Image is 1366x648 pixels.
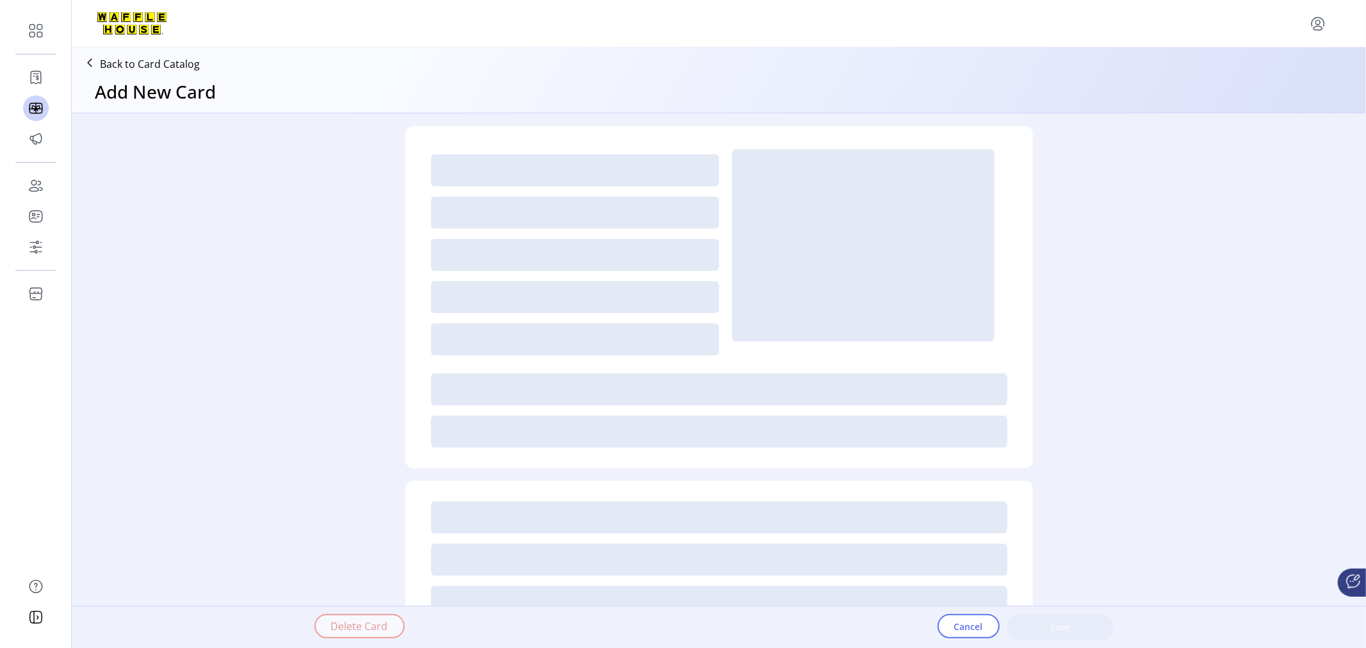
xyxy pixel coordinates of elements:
h3: Add New Card [95,78,216,105]
span: Cancel [954,620,983,633]
p: Back to Card Catalog [100,56,200,72]
img: logo [97,12,167,35]
button: Cancel [938,614,1000,638]
button: menu [1308,13,1328,34]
